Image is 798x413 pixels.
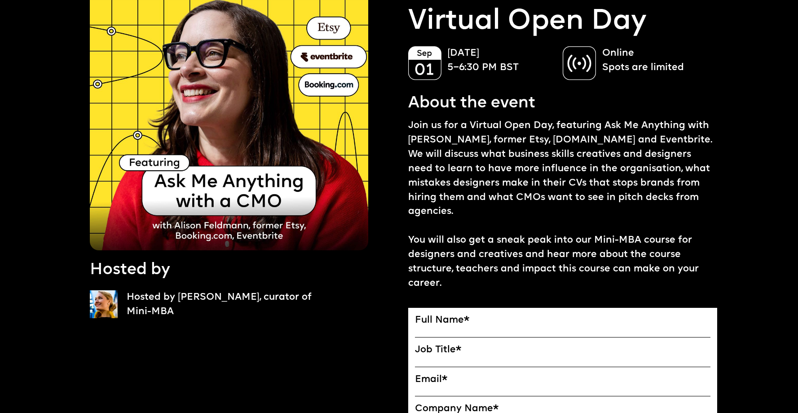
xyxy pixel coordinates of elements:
label: Email [415,374,711,386]
label: Full Name [415,315,711,326]
p: About the event [408,93,535,115]
p: [DATE] 5–6:30 PM BST [447,46,553,75]
p: Join us for a Virtual Open Day, featuring Ask Me Anything with [PERSON_NAME], former Etsy, [DOMAI... [408,119,718,291]
p: Hosted by [PERSON_NAME], curator of Mini-MBA [127,290,317,319]
p: Hosted by [90,259,170,282]
p: Online Spots are limited [602,46,708,75]
label: Job Title [415,344,711,356]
